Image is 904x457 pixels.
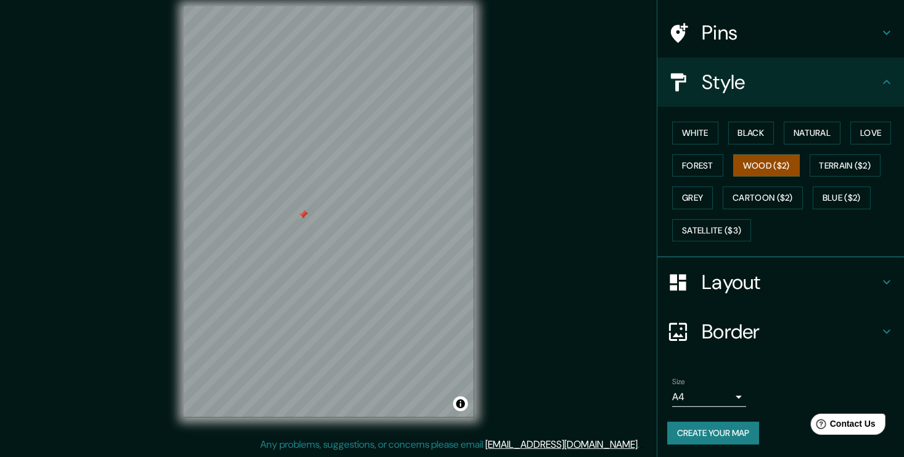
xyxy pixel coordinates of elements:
[453,396,468,411] button: Toggle attribution
[810,154,881,177] button: Terrain ($2)
[184,6,474,417] canvas: Map
[639,437,641,452] div: .
[813,187,871,209] button: Blue ($2)
[657,258,904,307] div: Layout
[672,377,685,387] label: Size
[672,219,751,242] button: Satellite ($3)
[794,409,890,443] iframe: Help widget launcher
[657,57,904,107] div: Style
[702,270,879,295] h4: Layout
[723,187,803,209] button: Cartoon ($2)
[657,307,904,356] div: Border
[784,122,840,145] button: Natural
[850,122,891,145] button: Love
[733,154,800,177] button: Wood ($2)
[702,319,879,344] h4: Border
[667,422,759,445] button: Create your map
[672,387,746,407] div: A4
[702,20,879,45] h4: Pins
[641,437,644,452] div: .
[672,154,723,177] button: Forest
[672,187,713,209] button: Grey
[485,438,638,451] a: [EMAIL_ADDRESS][DOMAIN_NAME]
[672,122,718,145] button: White
[260,437,639,452] p: Any problems, suggestions, or concerns please email .
[657,8,904,57] div: Pins
[702,70,879,94] h4: Style
[728,122,775,145] button: Black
